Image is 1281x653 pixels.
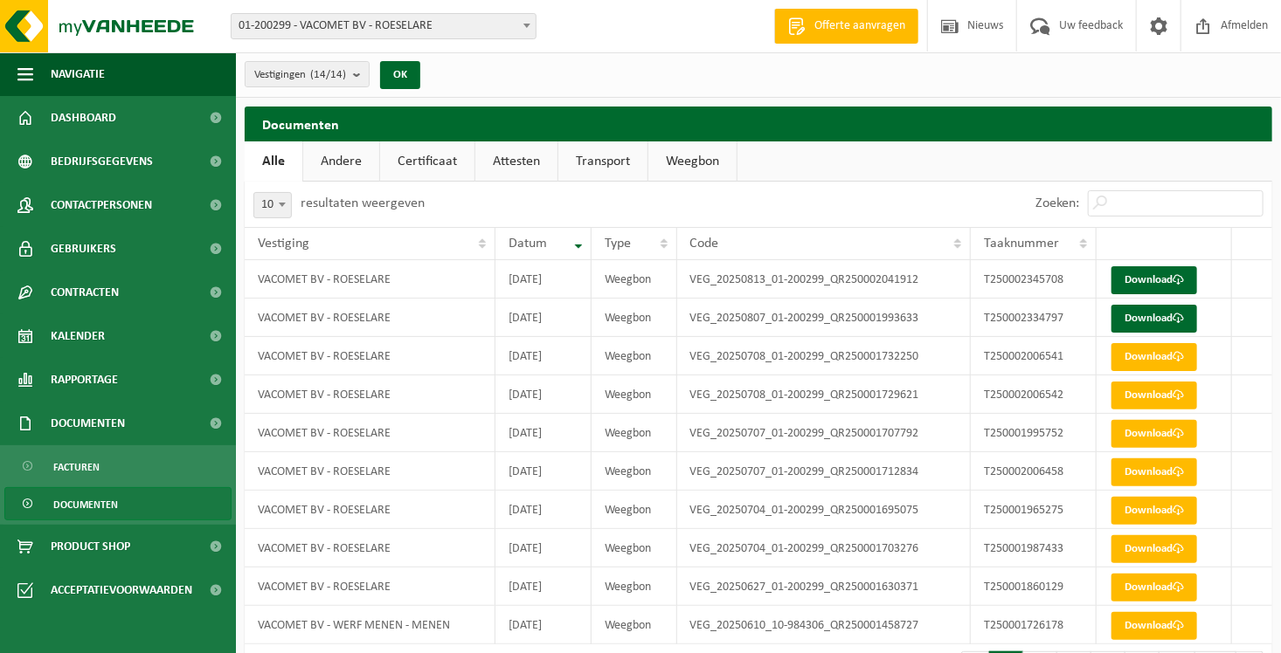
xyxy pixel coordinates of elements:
[971,299,1097,337] td: T250002334797
[380,61,420,89] button: OK
[592,491,676,529] td: Weegbon
[53,488,118,521] span: Documenten
[677,452,972,491] td: VEG_20250707_01-200299_QR250001712834
[495,375,592,414] td: [DATE]
[605,237,631,251] span: Type
[971,491,1097,529] td: T250001965275
[1111,381,1197,409] a: Download
[303,141,379,182] a: Andere
[558,141,647,182] a: Transport
[971,260,1097,299] td: T250002345708
[592,452,676,491] td: Weegbon
[245,606,495,644] td: VACOMET BV - WERF MENEN - MENEN
[509,237,547,251] span: Datum
[231,13,537,39] span: 01-200299 - VACOMET BV - ROESELARE
[1111,420,1197,448] a: Download
[4,450,232,483] a: Facturen
[245,491,495,529] td: VACOMET BV - ROESELARE
[677,260,972,299] td: VEG_20250813_01-200299_QR250002041912
[245,299,495,337] td: VACOMET BV - ROESELARE
[232,14,536,38] span: 01-200299 - VACOMET BV - ROESELARE
[51,568,192,612] span: Acceptatievoorwaarden
[1111,458,1197,486] a: Download
[310,69,346,80] count: (14/14)
[971,529,1097,567] td: T250001987433
[254,62,346,88] span: Vestigingen
[1111,574,1197,601] a: Download
[258,237,309,251] span: Vestiging
[592,299,676,337] td: Weegbon
[592,375,676,414] td: Weegbon
[810,17,910,35] span: Offerte aanvragen
[495,299,592,337] td: [DATE]
[51,314,105,358] span: Kalender
[51,183,152,227] span: Contactpersonen
[245,337,495,375] td: VACOMET BV - ROESELARE
[1111,305,1197,333] a: Download
[592,260,676,299] td: Weegbon
[677,567,972,606] td: VEG_20250627_01-200299_QR250001630371
[677,529,972,567] td: VEG_20250704_01-200299_QR250001703276
[245,107,1272,141] h2: Documenten
[774,9,918,44] a: Offerte aanvragen
[51,52,105,96] span: Navigatie
[1111,535,1197,563] a: Download
[677,606,972,644] td: VEG_20250610_10-984306_QR250001458727
[971,337,1097,375] td: T250002006541
[592,567,676,606] td: Weegbon
[245,260,495,299] td: VACOMET BV - ROESELARE
[51,140,153,183] span: Bedrijfsgegevens
[495,491,592,529] td: [DATE]
[1035,197,1079,211] label: Zoeken:
[51,271,119,314] span: Contracten
[592,529,676,567] td: Weegbon
[1111,266,1197,294] a: Download
[254,193,291,217] span: 10
[592,606,676,644] td: Weegbon
[648,141,737,182] a: Weegbon
[51,358,118,402] span: Rapportage
[984,237,1059,251] span: Taaknummer
[380,141,474,182] a: Certificaat
[253,192,292,218] span: 10
[495,606,592,644] td: [DATE]
[690,237,719,251] span: Code
[245,141,302,182] a: Alle
[1111,497,1197,525] a: Download
[495,529,592,567] td: [DATE]
[495,567,592,606] td: [DATE]
[971,452,1097,491] td: T250002006458
[495,260,592,299] td: [DATE]
[245,414,495,452] td: VACOMET BV - ROESELARE
[475,141,557,182] a: Attesten
[51,402,125,445] span: Documenten
[245,452,495,491] td: VACOMET BV - ROESELARE
[245,375,495,414] td: VACOMET BV - ROESELARE
[677,414,972,452] td: VEG_20250707_01-200299_QR250001707792
[971,375,1097,414] td: T250002006542
[677,375,972,414] td: VEG_20250708_01-200299_QR250001729621
[677,491,972,529] td: VEG_20250704_01-200299_QR250001695075
[971,606,1097,644] td: T250001726178
[51,227,116,271] span: Gebruikers
[677,299,972,337] td: VEG_20250807_01-200299_QR250001993633
[592,414,676,452] td: Weegbon
[245,529,495,567] td: VACOMET BV - ROESELARE
[971,414,1097,452] td: T250001995752
[245,567,495,606] td: VACOMET BV - ROESELARE
[51,96,116,140] span: Dashboard
[495,414,592,452] td: [DATE]
[245,61,370,87] button: Vestigingen(14/14)
[1111,612,1197,640] a: Download
[677,337,972,375] td: VEG_20250708_01-200299_QR250001732250
[53,450,100,484] span: Facturen
[592,337,676,375] td: Weegbon
[51,525,130,568] span: Product Shop
[4,487,232,520] a: Documenten
[971,567,1097,606] td: T250001860129
[495,337,592,375] td: [DATE]
[1111,343,1197,371] a: Download
[495,452,592,491] td: [DATE]
[301,196,425,210] label: resultaten weergeven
